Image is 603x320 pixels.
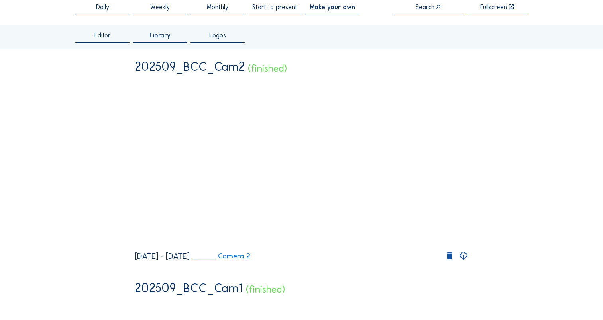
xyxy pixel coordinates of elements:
div: 202509_BCC_Cam2 [135,60,245,73]
span: Start to present [252,4,297,10]
div: Fullscreen [480,4,507,10]
div: [DATE] - [DATE] [135,252,190,260]
span: Library [149,32,171,39]
span: Daily [96,4,109,10]
div: (finished) [246,284,285,294]
span: Monthly [207,4,228,10]
span: Logos [209,32,226,39]
span: Editor [94,32,111,39]
span: Make your own [310,4,355,10]
span: Weekly [150,4,170,10]
div: 202509_BCC_Cam1 [135,282,243,294]
a: Camera 2 [192,252,250,260]
div: (finished) [248,63,287,73]
video: Your browser does not support the video tag. [135,79,468,245]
